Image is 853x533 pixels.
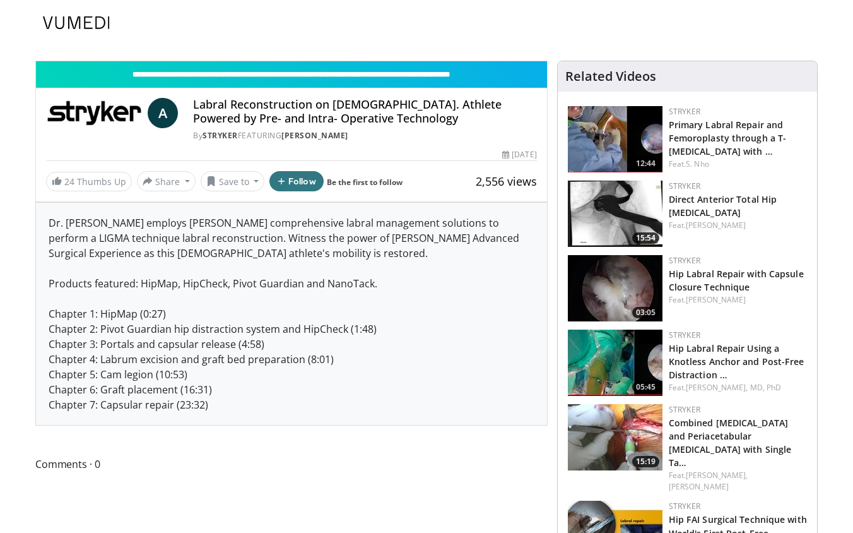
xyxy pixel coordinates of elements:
[669,341,807,381] h3: Hip Labral Repair Using a Knotless Anchor and Post-Free Distraction System
[36,203,547,425] div: Dr. [PERSON_NAME] employs [PERSON_NAME] comprehensive labral management solutions to perform a LI...
[568,106,662,172] a: 12:44
[669,294,807,306] div: Feat.
[686,159,709,169] a: S. Nho
[669,159,807,170] div: Feat.
[201,171,265,191] button: Save to
[137,171,196,191] button: Share
[669,404,700,415] a: Stryker
[35,456,548,472] span: Comments 0
[669,481,729,492] a: [PERSON_NAME]
[669,193,777,219] a: Direct Anterior Total Hip [MEDICAL_DATA]
[632,158,659,169] span: 12:44
[632,456,659,467] span: 15:19
[568,330,662,396] img: 02705a33-d8fb-48c5-975e-26a1644d754e.150x105_q85_crop-smart_upscale.jpg
[686,294,746,305] a: [PERSON_NAME]
[669,220,807,231] div: Feat.
[64,176,74,188] span: 24
[686,470,748,481] a: [PERSON_NAME],
[568,255,662,321] img: ddecd1e2-36b2-450b-b66e-e46ec5cefb0b.150x105_q85_crop-smart_upscale.jpg
[632,307,659,318] span: 03:05
[568,106,662,172] img: 964b41de-9429-498e-b9e7-759add9d7296.150x105_q85_crop-smart_upscale.jpg
[632,381,659,393] span: 05:45
[669,342,804,381] a: Hip Labral Repair Using a Knotless Anchor and Post-Free Distraction …
[568,255,662,321] a: 03:05
[502,149,536,160] div: [DATE]
[43,16,110,29] img: VuMedi Logo
[568,404,662,470] img: 57874994-f324-4126-a1d1-641caa1ad672.150x105_q85_crop-smart_upscale.jpg
[568,181,662,247] a: 15:54
[669,416,807,469] h3: Combined Hip Arthroscopy and Periacetabular Osteotomy with Single Table and Post-Free Distraction...
[568,404,662,470] a: 15:19
[686,382,781,393] a: [PERSON_NAME], MD, PhD
[327,177,403,188] a: Be the first to follow
[669,470,807,493] div: Feat.
[568,330,662,396] a: 05:45
[568,181,662,247] img: 78237688-f8ba-43d9-9c5d-31d32ee21bde.150x105_q85_crop-smart_upscale.jpg
[193,130,536,141] div: By FEATURING
[203,130,238,141] a: Stryker
[669,181,700,191] a: Stryker
[281,130,348,141] a: [PERSON_NAME]
[193,98,536,125] h4: Labral Reconstruction on [DEMOGRAPHIC_DATA]. Athlete Powered by Pre- and Intra- Operative Technology
[669,268,804,293] a: Hip Labral Repair with Capsule Closure Technique
[669,330,700,340] a: Stryker
[686,220,746,231] a: [PERSON_NAME]
[46,98,143,128] img: Stryker
[669,417,792,469] a: Combined [MEDICAL_DATA] and Periacetabular [MEDICAL_DATA] with Single Ta…
[148,98,178,128] a: A
[269,171,324,191] button: Follow
[476,174,537,189] span: 2,556 views
[669,382,807,393] div: Feat.
[632,232,659,244] span: 15:54
[669,117,807,157] h3: Primary Labral Repair and Femoroplasty through a T-Capsulotomy with intraoperative Resection Plan...
[46,172,132,191] a: 24 Thumbs Up
[669,501,700,512] a: Stryker
[669,255,700,266] a: Stryker
[669,106,700,117] a: Stryker
[565,69,656,84] h4: Related Videos
[669,119,787,157] a: Primary Labral Repair and Femoroplasty through a T-[MEDICAL_DATA] with …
